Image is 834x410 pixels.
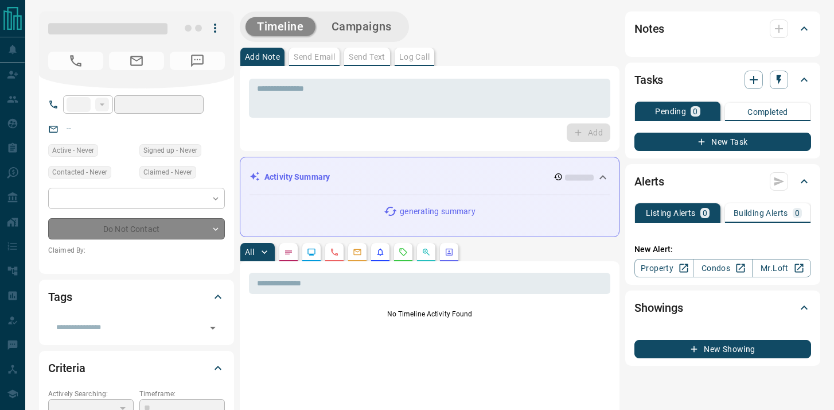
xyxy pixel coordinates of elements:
[634,340,811,358] button: New Showing
[48,52,103,70] span: No Number
[703,209,707,217] p: 0
[634,294,811,322] div: Showings
[249,309,610,319] p: No Timeline Activity Found
[48,218,225,239] div: Do Not Contact
[634,15,811,42] div: Notes
[307,247,316,257] svg: Lead Browsing Activity
[48,389,134,399] p: Actively Searching:
[634,172,664,191] h2: Alerts
[139,389,225,399] p: Timeframe:
[143,145,197,156] span: Signed up - Never
[634,71,663,89] h2: Tasks
[52,145,94,156] span: Active - Never
[109,52,164,70] span: No Email
[422,247,431,257] svg: Opportunities
[245,17,315,36] button: Timeline
[245,53,280,61] p: Add Note
[170,52,225,70] span: No Number
[330,247,339,257] svg: Calls
[48,283,225,311] div: Tags
[245,248,254,256] p: All
[734,209,788,217] p: Building Alerts
[655,107,686,115] p: Pending
[376,247,385,257] svg: Listing Alerts
[353,247,362,257] svg: Emails
[693,259,752,277] a: Condos
[48,288,72,306] h2: Tags
[250,167,610,188] div: Activity Summary
[400,206,475,218] p: generating summary
[399,247,408,257] svg: Requests
[795,209,800,217] p: 0
[634,299,683,317] h2: Showings
[634,133,811,151] button: New Task
[67,124,71,133] a: --
[747,108,788,116] p: Completed
[634,66,811,94] div: Tasks
[284,247,293,257] svg: Notes
[48,354,225,382] div: Criteria
[445,247,454,257] svg: Agent Actions
[48,359,85,377] h2: Criteria
[205,320,221,336] button: Open
[634,168,811,195] div: Alerts
[52,167,107,178] span: Contacted - Never
[634,243,811,256] p: New Alert:
[143,167,192,178] span: Claimed - Never
[264,171,330,183] p: Activity Summary
[634,20,664,38] h2: Notes
[634,259,693,277] a: Property
[48,245,225,256] p: Claimed By:
[693,107,697,115] p: 0
[320,17,403,36] button: Campaigns
[752,259,811,277] a: Mr.Loft
[646,209,696,217] p: Listing Alerts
